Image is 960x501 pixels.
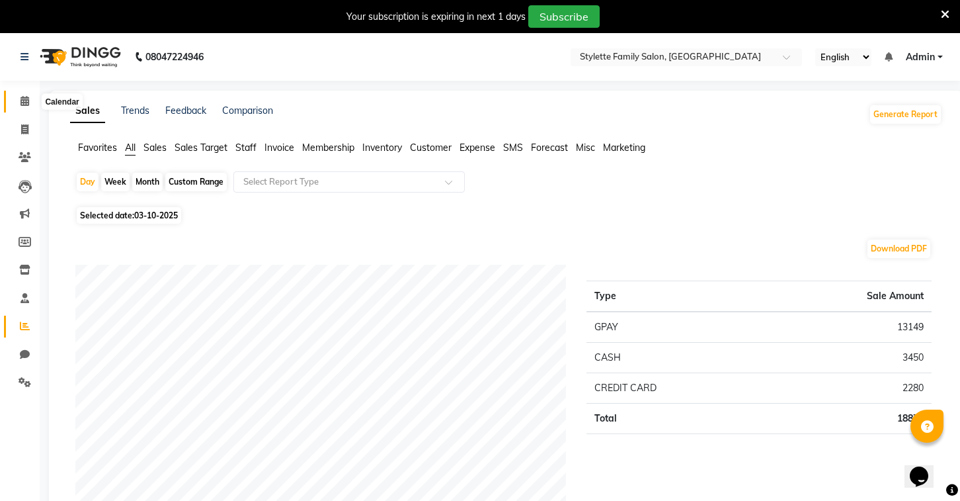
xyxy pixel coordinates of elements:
[503,142,523,154] span: SMS
[906,50,935,64] span: Admin
[765,404,932,434] td: 18879
[165,105,206,116] a: Feedback
[42,94,82,110] div: Calendar
[586,404,765,434] td: Total
[867,240,930,258] button: Download PDF
[34,38,124,75] img: logo
[765,281,932,312] th: Sale Amount
[222,105,273,116] a: Comparison
[78,142,117,154] span: Favorites
[765,373,932,404] td: 2280
[904,448,947,488] iframe: chat widget
[586,373,765,404] td: CREDIT CARD
[143,142,167,154] span: Sales
[870,105,941,124] button: Generate Report
[410,142,452,154] span: Customer
[165,173,227,191] div: Custom Range
[586,343,765,373] td: CASH
[145,38,204,75] b: 08047224946
[586,312,765,343] td: GPAY
[302,142,354,154] span: Membership
[77,173,99,191] div: Day
[531,142,568,154] span: Forecast
[132,173,163,191] div: Month
[121,105,149,116] a: Trends
[264,142,294,154] span: Invoice
[125,142,136,154] span: All
[576,142,595,154] span: Misc
[586,281,765,312] th: Type
[346,10,526,24] div: Your subscription is expiring in next 1 days
[77,207,181,224] span: Selected date:
[134,210,178,220] span: 03-10-2025
[175,142,227,154] span: Sales Target
[765,343,932,373] td: 3450
[528,5,600,28] button: Subscribe
[460,142,495,154] span: Expense
[603,142,645,154] span: Marketing
[101,173,130,191] div: Week
[765,312,932,343] td: 13149
[235,142,257,154] span: Staff
[362,142,402,154] span: Inventory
